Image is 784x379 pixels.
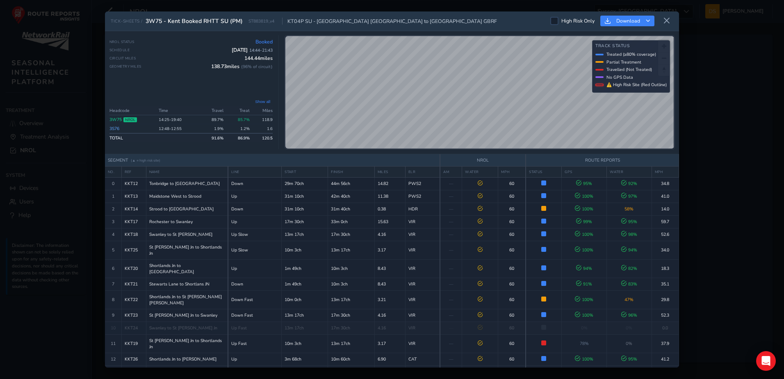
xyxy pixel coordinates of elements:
span: 94 % [621,247,637,253]
th: Time [156,106,200,115]
td: 4.16 [374,322,405,334]
span: Schedule [109,48,130,53]
td: 0.38 [374,203,405,215]
span: St [PERSON_NAME] Jn to Swanley [149,312,217,318]
span: 78 % [580,340,589,347]
span: [DATE] [232,47,273,53]
th: Miles [252,106,273,115]
td: 91.6 % [200,133,226,142]
th: STATUS [526,166,562,177]
a: 3W75 [109,116,122,123]
td: 34.8 [652,177,679,190]
td: 17m 30ch [328,228,374,241]
td: 60 [498,203,526,215]
span: 100 % [575,193,593,199]
span: 5 [112,247,114,253]
td: 120.5 [252,133,273,142]
td: 10m 3ch [282,334,328,353]
td: 85.7% [226,115,252,124]
td: Up Fast [228,322,282,334]
td: VIR [405,215,440,228]
td: 13m 17ch [328,334,374,353]
td: 1.9 % [200,124,226,134]
td: 3.17 [374,241,405,259]
td: VIR [405,290,440,309]
span: 14:44 - 21:43 [249,47,273,53]
span: Travelled (Not Treated) [606,66,652,73]
td: 42m 40ch [328,190,374,203]
span: — [449,180,454,187]
th: WATER [462,166,498,177]
span: 0% [626,325,632,331]
span: 100 % [575,231,593,237]
span: (▲ = high risk site) [131,158,160,163]
td: 60 [498,215,526,228]
td: 8.43 [374,259,405,278]
td: 13m 17ch [328,290,374,309]
span: 92 % [621,180,637,187]
td: 1.2% [226,124,252,134]
td: 14.82 [374,177,405,190]
span: 4 [112,231,114,237]
td: Down Fast [228,309,282,322]
span: 8 [112,297,114,303]
span: Shortlands Jn to [GEOGRAPHIC_DATA] [149,263,225,275]
span: 99 % [576,219,592,225]
th: MILES [374,166,405,177]
td: 52.6 [652,228,679,241]
td: 37.9 [652,334,679,353]
td: 33m 0ch [328,215,374,228]
td: 29.8 [652,290,679,309]
td: KKT14 [121,203,146,215]
span: — [449,265,454,272]
span: 7 [112,281,114,287]
td: Down Fast [228,290,282,309]
span: 100 % [575,206,593,212]
span: Rochester to Swanley [149,219,193,225]
td: 41.0 [652,190,679,203]
span: Stewarts Lane to Shortlans JN [149,281,210,287]
span: 100 % [575,247,593,253]
td: 31m 40ch [328,203,374,215]
span: — [449,340,454,347]
span: ⚠ High Risk Site (Red Outline) [606,82,667,88]
td: 10m 3ch [328,278,374,290]
td: Up [228,215,282,228]
th: WATER [607,166,652,177]
td: KKT19 [121,334,146,353]
th: REF [121,166,146,177]
span: Tonbridge to [GEOGRAPHIC_DATA] [149,180,220,187]
td: 13m 17ch [282,322,328,334]
td: Down [228,278,282,290]
td: 18.3 [652,259,679,278]
span: 58 % [624,206,634,212]
th: MPH [652,166,679,177]
td: KKT12 [121,177,146,190]
th: FINISH [328,166,374,177]
span: 9 [112,312,114,318]
td: 1.6 [252,124,273,134]
th: AM [440,166,462,177]
td: 12:48 - 12:55 [156,124,200,134]
td: 29m 70ch [282,177,328,190]
td: 4.16 [374,309,405,322]
td: VIR [405,241,440,259]
th: Treat [226,106,252,115]
td: PWS2 [405,190,440,203]
td: 31m 10ch [282,190,328,203]
span: — [449,325,454,331]
th: Travel [200,106,226,115]
td: 60 [498,278,526,290]
th: MPH [498,166,526,177]
span: 138.73 miles [211,63,273,70]
td: 60 [498,241,526,259]
th: Headcode [109,106,156,115]
th: ROUTE REPORTS [526,154,679,167]
span: — [449,281,454,287]
td: KKT20 [121,259,146,278]
span: Shortlands Jn to St [PERSON_NAME] [PERSON_NAME] [149,294,225,306]
td: 86.9 % [226,133,252,142]
span: 100 % [575,297,593,303]
td: 59.7 [652,215,679,228]
a: 3S76 [109,126,119,132]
